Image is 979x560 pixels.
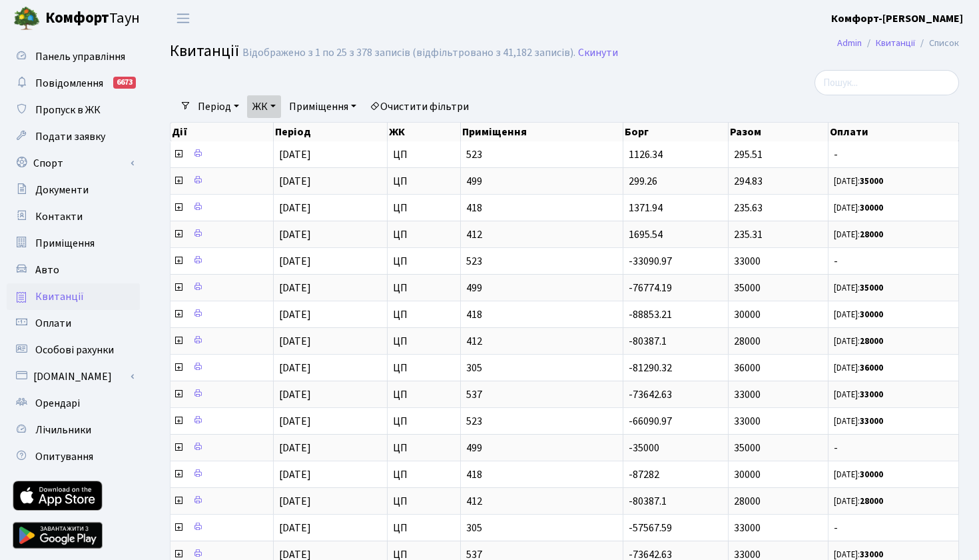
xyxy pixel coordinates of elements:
[860,202,883,214] b: 30000
[629,227,663,242] span: 1695.54
[834,389,883,401] small: [DATE]:
[35,103,101,117] span: Пропуск в ЖК
[170,123,274,141] th: Дії
[629,147,663,162] span: 1126.34
[831,11,963,26] b: Комфорт-[PERSON_NAME]
[834,309,883,321] small: [DATE]:
[629,201,663,215] span: 1371.94
[834,335,883,347] small: [DATE]:
[860,362,883,374] b: 36000
[623,123,729,141] th: Борг
[834,495,883,507] small: [DATE]:
[734,254,761,269] span: 33000
[393,309,455,320] span: ЦП
[629,414,672,429] span: -66090.97
[860,175,883,187] b: 35000
[831,11,963,27] a: Комфорт-[PERSON_NAME]
[242,47,575,59] div: Відображено з 1 по 25 з 378 записів (відфільтровано з 41,182 записів).
[466,443,617,453] span: 499
[279,254,311,269] span: [DATE]
[393,523,455,533] span: ЦП
[734,361,761,375] span: 36000
[393,496,455,507] span: ЦП
[734,334,761,349] span: 28000
[466,469,617,480] span: 418
[192,95,244,118] a: Період
[279,494,311,509] span: [DATE]
[860,389,883,401] b: 33000
[7,417,140,443] a: Лічильники
[466,336,617,347] span: 412
[466,229,617,240] span: 412
[393,416,455,427] span: ЦП
[393,256,455,267] span: ЦП
[393,176,455,187] span: ЦП
[35,263,59,277] span: Авто
[734,307,761,322] span: 30000
[466,549,617,560] span: 537
[393,283,455,293] span: ЦП
[734,387,761,402] span: 33000
[7,230,140,257] a: Приміщення
[45,7,140,30] span: Таун
[834,523,953,533] span: -
[734,174,763,189] span: 294.83
[279,467,311,482] span: [DATE]
[734,467,761,482] span: 30000
[860,415,883,427] b: 33000
[35,129,105,144] span: Подати заявку
[466,523,617,533] span: 305
[629,467,659,482] span: -87282
[393,336,455,347] span: ЦП
[466,363,617,373] span: 305
[279,174,311,189] span: [DATE]
[35,343,114,357] span: Особові рахунки
[35,183,89,197] span: Документи
[860,309,883,321] b: 30000
[388,123,461,141] th: ЖК
[834,469,883,481] small: [DATE]:
[834,175,883,187] small: [DATE]:
[393,149,455,160] span: ЦП
[7,283,140,310] a: Квитанції
[284,95,362,118] a: Приміщення
[915,36,959,51] li: Список
[860,469,883,481] b: 30000
[629,334,667,349] span: -80387.1
[461,123,623,141] th: Приміщення
[860,229,883,241] b: 28000
[629,361,672,375] span: -81290.32
[35,49,125,64] span: Панель управління
[7,97,140,123] a: Пропуск в ЖК
[734,227,763,242] span: 235.31
[734,281,761,295] span: 35000
[734,521,761,535] span: 33000
[279,361,311,375] span: [DATE]
[393,363,455,373] span: ЦП
[279,281,311,295] span: [DATE]
[279,227,311,242] span: [DATE]
[279,147,311,162] span: [DATE]
[629,494,667,509] span: -80387.1
[7,390,140,417] a: Орендарі
[35,236,95,251] span: Приміщення
[734,441,761,455] span: 35000
[828,123,959,141] th: Оплати
[466,256,617,267] span: 523
[279,414,311,429] span: [DATE]
[393,229,455,240] span: ЦП
[834,256,953,267] span: -
[834,229,883,241] small: [DATE]:
[393,203,455,213] span: ЦП
[13,5,40,32] img: logo.png
[35,209,83,224] span: Контакти
[629,441,659,455] span: -35000
[35,449,93,464] span: Опитування
[834,443,953,453] span: -
[734,494,761,509] span: 28000
[629,254,672,269] span: -33090.97
[834,415,883,427] small: [DATE]:
[35,289,84,304] span: Квитанції
[364,95,474,118] a: Очистити фільтри
[466,496,617,507] span: 412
